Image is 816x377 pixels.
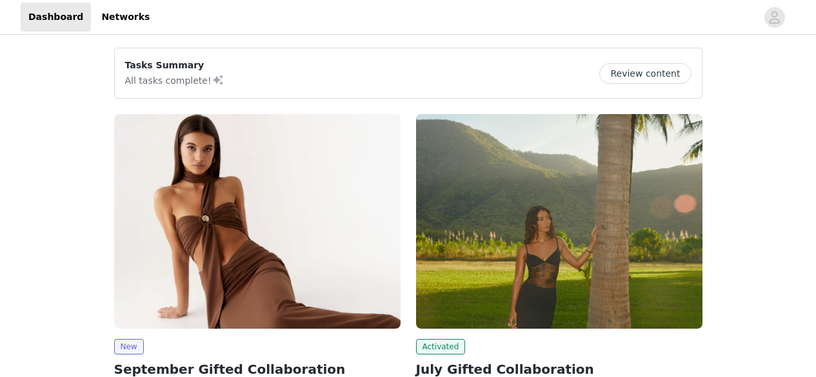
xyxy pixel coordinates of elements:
img: Peppermayo USA [114,114,401,329]
button: Review content [599,63,691,84]
span: New [114,339,144,354]
div: avatar [768,7,781,28]
a: Dashboard [21,3,91,32]
img: Peppermayo USA [416,114,702,329]
span: Activated [416,339,466,354]
a: Networks [94,3,157,32]
p: All tasks complete! [125,72,224,88]
p: Tasks Summary [125,59,224,72]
